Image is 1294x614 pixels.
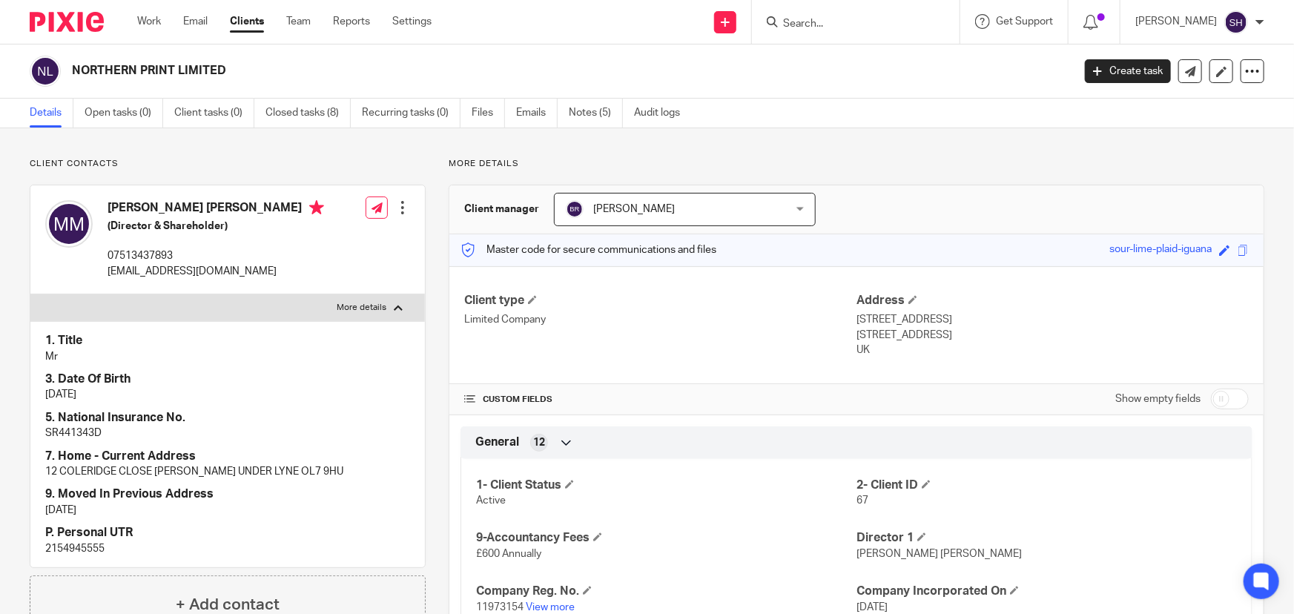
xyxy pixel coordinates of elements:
[45,525,410,541] h4: P. Personal UTR
[30,56,61,87] img: svg%3E
[856,312,1249,327] p: [STREET_ADDRESS]
[856,328,1249,343] p: [STREET_ADDRESS]
[45,200,93,248] img: svg%3E
[108,264,324,279] p: [EMAIL_ADDRESS][DOMAIN_NAME]
[337,302,386,314] p: More details
[533,435,545,450] span: 12
[45,541,410,556] p: 2154945555
[45,372,410,387] h4: 3. Date Of Birth
[108,248,324,263] p: 07513437893
[634,99,691,128] a: Audit logs
[85,99,163,128] a: Open tasks (0)
[475,435,519,450] span: General
[516,99,558,128] a: Emails
[569,99,623,128] a: Notes (5)
[856,549,1022,559] span: [PERSON_NAME] [PERSON_NAME]
[856,343,1249,357] p: UK
[476,478,856,493] h4: 1- Client Status
[593,204,675,214] span: [PERSON_NAME]
[1135,14,1217,29] p: [PERSON_NAME]
[230,14,264,29] a: Clients
[45,486,410,502] h4: 9. Moved In Previous Address
[476,549,541,559] span: £600 Annually
[45,333,410,349] h4: 1. Title
[476,584,856,599] h4: Company Reg. No.
[856,478,1237,493] h4: 2- Client ID
[30,12,104,32] img: Pixie
[856,584,1237,599] h4: Company Incorporated On
[996,16,1053,27] span: Get Support
[45,464,410,479] p: 12 COLERIDGE CLOSE [PERSON_NAME] UNDER LYNE OL7 9HU
[108,200,324,219] h4: [PERSON_NAME] [PERSON_NAME]
[461,242,716,257] p: Master code for secure communications and files
[476,495,506,506] span: Active
[1115,392,1201,406] label: Show empty fields
[30,158,426,170] p: Client contacts
[45,349,410,364] p: Mr
[464,202,539,217] h3: Client manager
[856,602,888,613] span: [DATE]
[362,99,461,128] a: Recurring tasks (0)
[137,14,161,29] a: Work
[72,63,865,79] h2: NORTHERN PRINT LIMITED
[333,14,370,29] a: Reports
[476,530,856,546] h4: 9-Accountancy Fees
[45,387,410,402] p: [DATE]
[856,293,1249,308] h4: Address
[449,158,1264,170] p: More details
[856,530,1237,546] h4: Director 1
[45,449,410,464] h4: 7. Home - Current Address
[45,426,410,440] p: SR441343D
[464,394,856,406] h4: CUSTOM FIELDS
[782,18,915,31] input: Search
[174,99,254,128] a: Client tasks (0)
[472,99,505,128] a: Files
[464,312,856,327] p: Limited Company
[1085,59,1171,83] a: Create task
[309,200,324,215] i: Primary
[45,410,410,426] h4: 5. National Insurance No.
[566,200,584,218] img: svg%3E
[1109,242,1212,259] div: sour-lime-plaid-iguana
[265,99,351,128] a: Closed tasks (8)
[30,99,73,128] a: Details
[392,14,432,29] a: Settings
[45,503,410,518] p: [DATE]
[108,219,324,234] h5: (Director & Shareholder)
[183,14,208,29] a: Email
[526,602,575,613] a: View more
[464,293,856,308] h4: Client type
[476,602,524,613] span: 11973154
[1224,10,1248,34] img: svg%3E
[856,495,868,506] span: 67
[286,14,311,29] a: Team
